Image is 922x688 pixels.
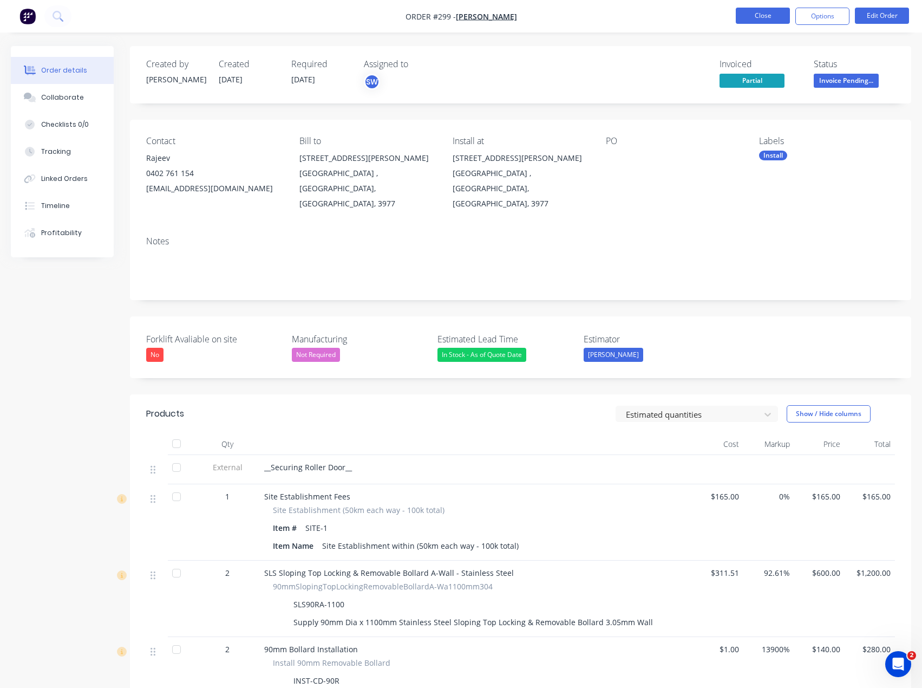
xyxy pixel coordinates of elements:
div: Order details [41,66,87,75]
span: $140.00 [799,644,840,655]
div: Timeline [41,201,70,211]
div: SITE-1 [301,520,332,536]
span: Invoice Pending... [814,74,879,87]
div: Supply 90mm Dia x 1100mm Stainless Steel Sloping Top Locking & Removable Bollard 3.05mm Wall [289,614,657,630]
div: Collaborate [41,93,84,102]
div: Cost [693,433,743,455]
div: Qty [195,433,260,455]
div: Checklists 0/0 [41,120,89,129]
span: [DATE] [291,74,315,85]
div: Products [146,407,184,420]
div: Rajeev [146,151,282,166]
span: [DATE] [219,74,243,85]
div: Price [794,433,845,455]
span: $165.00 [849,491,891,502]
span: Install 90mm Removable Bollard [273,657,390,668]
div: Rajeev0402 761 154[EMAIL_ADDRESS][DOMAIN_NAME] [146,151,282,196]
div: PO [606,136,742,146]
div: SLS90RA-1100 [289,596,349,612]
span: 2 [907,651,916,660]
div: [PERSON_NAME] [146,74,206,85]
label: Estimated Lead Time [437,333,573,346]
label: Manufacturing [292,333,427,346]
span: SLS Sloping Top Locking & Removable Bollard A-Wall - Stainless Steel [264,568,514,578]
button: Edit Order [855,8,909,24]
div: Status [814,59,895,69]
div: Item # [273,520,301,536]
span: Order #299 - [406,11,456,22]
button: Options [795,8,849,25]
iframe: Intercom live chat [885,651,911,677]
button: Show / Hide columns [787,405,871,423]
div: Not Required [292,348,340,362]
span: 90mm Bollard Installation [264,644,358,654]
span: 2 [225,567,230,579]
div: Site Establishment within (50km each way - 100k total) [318,538,523,554]
div: Assigned to [364,59,472,69]
div: [STREET_ADDRESS][PERSON_NAME] [299,151,435,166]
div: Item Name [273,538,318,554]
div: Created by [146,59,206,69]
span: 13900% [748,644,789,655]
div: Linked Orders [41,174,88,184]
div: Total [845,433,895,455]
div: Required [291,59,351,69]
span: 1 [225,491,230,502]
div: Labels [759,136,895,146]
span: $311.51 [697,567,739,579]
div: [GEOGRAPHIC_DATA] , [GEOGRAPHIC_DATA], [GEOGRAPHIC_DATA], 3977 [299,166,435,211]
div: Notes [146,236,895,246]
button: Checklists 0/0 [11,111,114,138]
span: $1,200.00 [849,567,891,579]
div: Bill to [299,136,435,146]
div: Markup [743,433,794,455]
a: [PERSON_NAME] [456,11,517,22]
div: Profitability [41,228,82,238]
button: Collaborate [11,84,114,111]
div: Install at [453,136,588,146]
div: Created [219,59,278,69]
div: 0402 761 154 [146,166,282,181]
button: Invoice Pending... [814,74,879,90]
button: SW [364,74,380,90]
div: Install [759,151,787,160]
span: $1.00 [697,644,739,655]
div: [GEOGRAPHIC_DATA] , [GEOGRAPHIC_DATA], [GEOGRAPHIC_DATA], 3977 [453,166,588,211]
span: 90mmSlopingTopLockingRemovableBollardA-Wa1100mm304 [273,581,493,592]
label: Forklift Avaliable on site [146,333,282,346]
div: Tracking [41,147,71,157]
div: [STREET_ADDRESS][PERSON_NAME][GEOGRAPHIC_DATA] , [GEOGRAPHIC_DATA], [GEOGRAPHIC_DATA], 3977 [453,151,588,211]
span: $280.00 [849,644,891,655]
div: In Stock - As of Quote Date [437,348,526,362]
span: __Securing Roller Door__ [264,462,352,472]
label: Estimator [584,333,719,346]
button: Linked Orders [11,165,114,192]
div: [STREET_ADDRESS][PERSON_NAME][GEOGRAPHIC_DATA] , [GEOGRAPHIC_DATA], [GEOGRAPHIC_DATA], 3977 [299,151,435,211]
span: Site Establishment Fees [264,491,350,502]
button: Profitability [11,219,114,246]
div: [PERSON_NAME] [584,348,643,362]
button: Tracking [11,138,114,165]
span: 92.61% [748,567,789,579]
div: [STREET_ADDRESS][PERSON_NAME] [453,151,588,166]
span: Site Establishment (50km each way - 100k total) [273,504,444,516]
span: $165.00 [697,491,739,502]
button: Order details [11,57,114,84]
button: Timeline [11,192,114,219]
span: $600.00 [799,567,840,579]
span: 2 [225,644,230,655]
span: External [199,462,256,473]
img: Factory [19,8,36,24]
div: No [146,348,164,362]
span: $165.00 [799,491,840,502]
div: Invoiced [720,59,801,69]
div: [EMAIL_ADDRESS][DOMAIN_NAME] [146,181,282,196]
div: Contact [146,136,282,146]
button: Close [736,8,790,24]
span: Partial [720,74,784,87]
span: 0% [748,491,789,502]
